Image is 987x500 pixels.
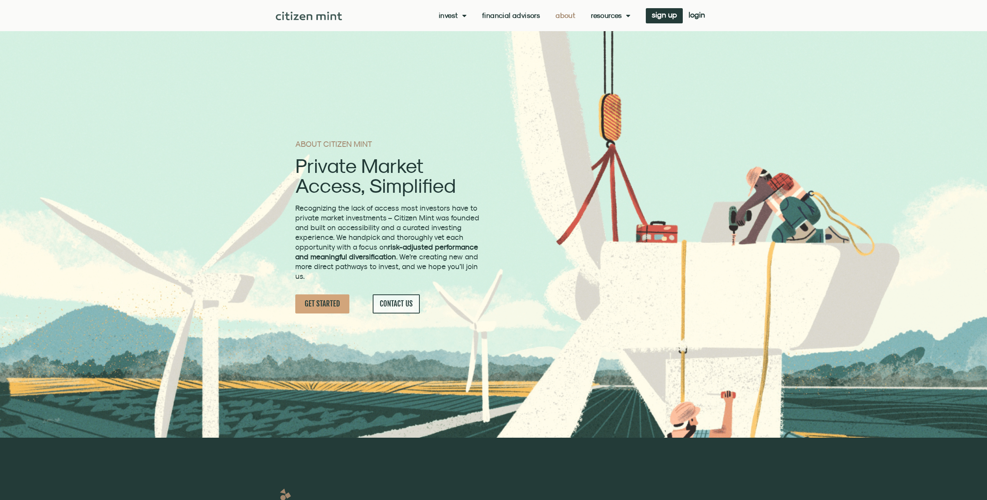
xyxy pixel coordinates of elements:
strong: risk-adjusted performance and meaningful diversification [295,243,478,261]
a: sign up [646,8,683,23]
a: Financial Advisors [482,12,540,19]
a: CONTACT US [373,294,420,313]
a: login [683,8,711,23]
h1: ABOUT CITIZEN MINT [295,140,482,148]
img: Citizen Mint [276,12,342,20]
a: Resources [591,12,630,19]
span: CONTACT US [380,299,413,309]
a: About [556,12,575,19]
span: login [689,12,705,18]
nav: Menu [439,12,630,19]
a: GET STARTED [295,294,349,313]
span: sign up [652,12,677,18]
span: Recognizing the lack of access most investors have to private market investments – Citizen Mint w... [295,204,479,280]
h2: Private Market Access, Simplified [295,156,482,195]
span: GET STARTED [305,299,340,309]
a: Invest [439,12,466,19]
